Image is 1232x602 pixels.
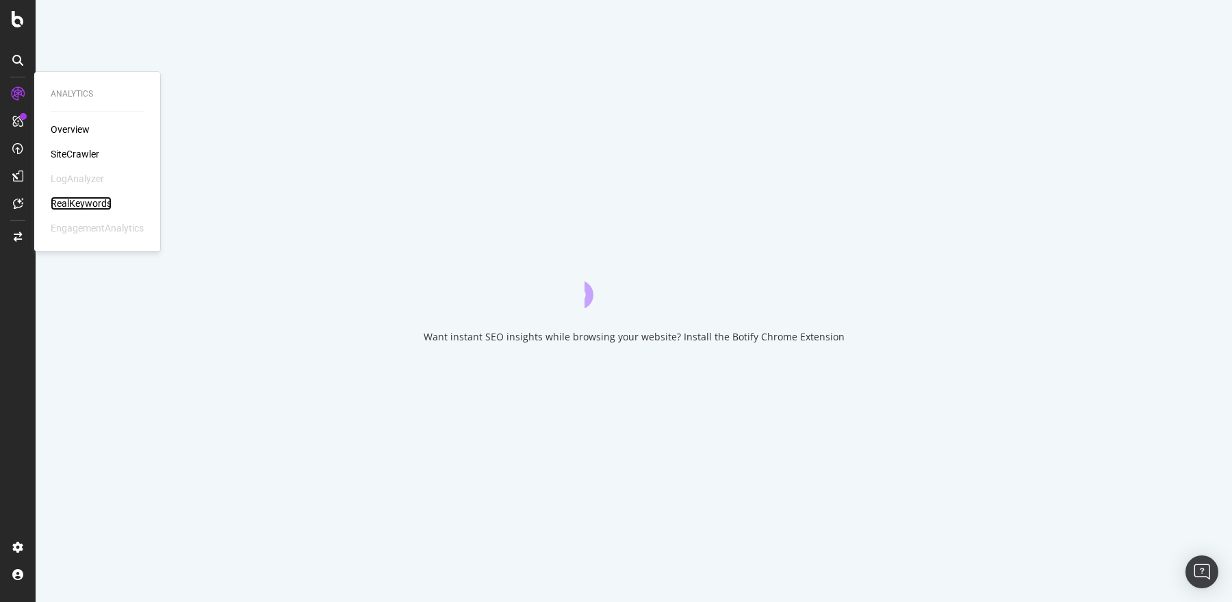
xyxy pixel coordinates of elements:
[424,330,845,344] div: Want instant SEO insights while browsing your website? Install the Botify Chrome Extension
[51,147,99,161] a: SiteCrawler
[51,221,144,235] div: EngagementAnalytics
[51,123,90,136] a: Overview
[51,172,104,186] div: LogAnalyzer
[1185,555,1218,588] div: Open Intercom Messenger
[51,197,112,210] a: RealKeywords
[585,259,683,308] div: animation
[51,88,144,100] div: Analytics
